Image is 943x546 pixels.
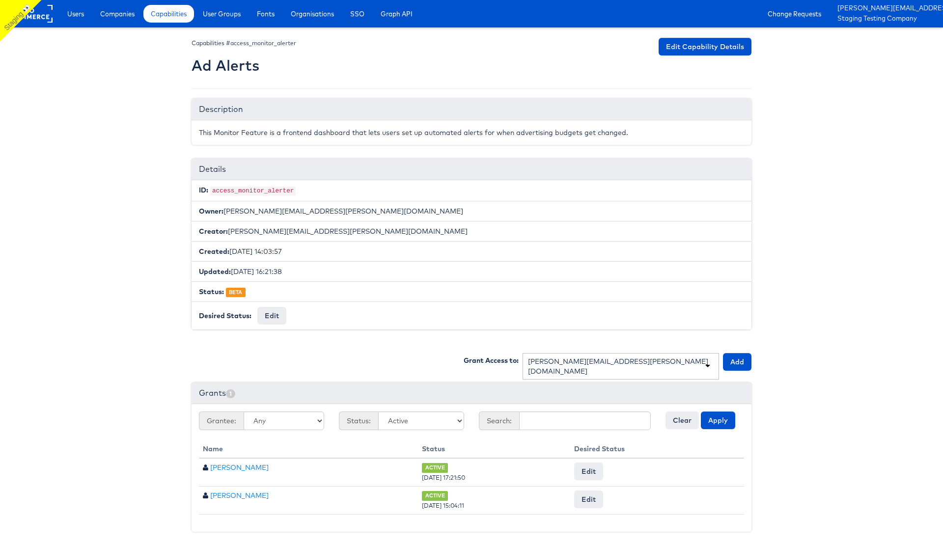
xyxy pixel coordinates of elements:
[199,311,251,320] b: Desired Status:
[199,186,208,194] b: ID:
[203,464,208,471] span: User
[210,187,296,195] code: access_monitor_alerter
[666,411,699,429] button: Clear
[350,9,364,19] span: SSO
[192,241,751,262] li: [DATE] 14:03:57
[100,9,135,19] span: Companies
[381,9,413,19] span: Graph API
[422,463,448,472] span: ACTIVE
[422,502,464,509] span: [DATE] 15:04:11
[203,9,241,19] span: User Groups
[192,221,751,242] li: [PERSON_NAME][EMAIL_ADDRESS][PERSON_NAME][DOMAIN_NAME]
[60,5,91,23] a: Users
[226,389,235,398] span: 1
[570,440,744,458] th: Desired Status
[199,207,223,216] b: Owner:
[226,288,246,297] span: BETA
[418,440,570,458] th: Status
[192,382,751,404] div: Grants
[837,14,936,24] a: Staging Testing Company
[479,411,519,430] span: Search:
[151,9,187,19] span: Capabilities
[199,227,228,236] b: Creator:
[210,463,269,472] a: [PERSON_NAME]
[528,356,714,376] div: [PERSON_NAME][EMAIL_ADDRESS][PERSON_NAME][DOMAIN_NAME]
[93,5,142,23] a: Companies
[143,5,194,23] a: Capabilities
[199,287,224,296] b: Status:
[723,353,751,371] button: Add
[192,201,751,221] li: [PERSON_NAME][EMAIL_ADDRESS][PERSON_NAME][DOMAIN_NAME]
[192,120,751,145] div: This Monitor Feature is a frontend dashboard that lets users set up automated alerts for when adv...
[199,411,244,430] span: Grantee:
[192,99,751,120] div: Description
[659,38,751,55] a: Edit Capability Details
[464,355,519,365] label: Grant Access to:
[422,474,465,481] span: [DATE] 17:21:50
[203,492,208,499] span: User
[192,159,751,180] div: Details
[199,267,231,276] b: Updated:
[283,5,341,23] a: Organisations
[195,5,248,23] a: User Groups
[574,463,603,480] button: Edit
[192,39,296,47] small: Capabilities #access_monitor_alerter
[343,5,372,23] a: SSO
[199,247,229,256] b: Created:
[67,9,84,19] span: Users
[339,411,378,430] span: Status:
[701,411,735,429] button: Apply
[373,5,420,23] a: Graph API
[837,3,936,14] a: [PERSON_NAME][EMAIL_ADDRESS][PERSON_NAME][DOMAIN_NAME]
[291,9,334,19] span: Organisations
[422,491,448,500] span: ACTIVE
[760,5,829,23] a: Change Requests
[257,9,275,19] span: Fonts
[574,491,603,508] button: Edit
[250,5,282,23] a: Fonts
[210,491,269,500] a: [PERSON_NAME]
[192,261,751,282] li: [DATE] 16:21:38
[192,57,296,74] h2: Ad Alerts
[257,307,286,325] button: Edit
[199,440,418,458] th: Name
